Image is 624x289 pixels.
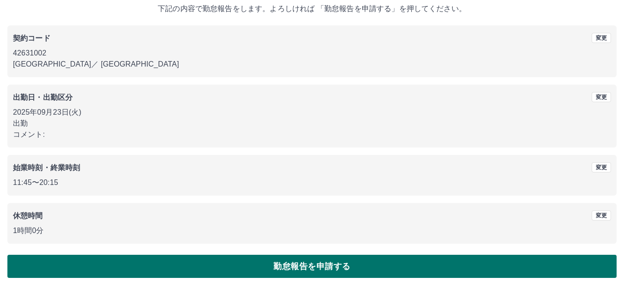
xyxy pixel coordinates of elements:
[7,255,617,278] button: 勤怠報告を申請する
[7,3,617,14] p: 下記の内容で勤怠報告をします。よろしければ 「勤怠報告を申請する」を押してください。
[592,162,611,172] button: 変更
[592,210,611,221] button: 変更
[13,164,80,172] b: 始業時刻・終業時刻
[13,93,73,101] b: 出勤日・出勤区分
[592,92,611,102] button: 変更
[592,33,611,43] button: 変更
[13,107,611,118] p: 2025年09月23日(火)
[13,225,611,236] p: 1時間0分
[13,177,611,188] p: 11:45 〜 20:15
[13,129,611,140] p: コメント:
[13,118,611,129] p: 出勤
[13,212,43,220] b: 休憩時間
[13,34,50,42] b: 契約コード
[13,48,611,59] p: 42631002
[13,59,611,70] p: [GEOGRAPHIC_DATA] ／ [GEOGRAPHIC_DATA]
